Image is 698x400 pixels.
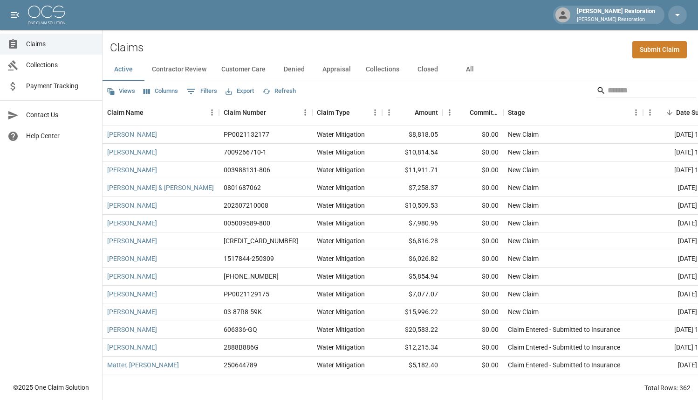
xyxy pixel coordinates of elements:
[508,201,539,210] div: New Claim
[219,99,312,126] div: Claim Number
[224,289,269,299] div: PP0021129175
[443,215,503,232] div: $0.00
[629,105,643,119] button: Menu
[13,383,89,392] div: © 2025 One Claim Solution
[107,218,157,228] a: [PERSON_NAME]
[443,105,457,119] button: Menu
[107,360,179,370] a: Matter, [PERSON_NAME]
[317,236,365,246] div: Water Mitigation
[224,99,266,126] div: Claim Number
[107,325,157,334] a: [PERSON_NAME]
[508,360,620,370] div: Claim Entered - Submitted to Insurance
[382,99,443,126] div: Amount
[382,339,443,357] div: $12,215.34
[224,325,257,334] div: 606336-GQ
[184,84,219,99] button: Show filters
[266,106,279,119] button: Sort
[443,339,503,357] div: $0.00
[144,58,214,81] button: Contractor Review
[632,41,687,58] a: Submit Claim
[260,84,298,98] button: Refresh
[224,183,261,192] div: 0801687062
[26,39,95,49] span: Claims
[317,99,350,126] div: Claim Type
[508,307,539,316] div: New Claim
[317,147,365,157] div: Water Mitigation
[317,289,365,299] div: Water Mitigation
[382,303,443,321] div: $15,996.22
[443,357,503,374] div: $0.00
[28,6,65,24] img: ocs-logo-white-transparent.png
[214,58,273,81] button: Customer Care
[224,147,267,157] div: 7009266710-1
[577,16,655,24] p: [PERSON_NAME] Restoration
[443,321,503,339] div: $0.00
[382,286,443,303] div: $7,077.07
[443,374,503,392] div: $0.00
[382,357,443,374] div: $5,182.40
[449,58,491,81] button: All
[382,268,443,286] div: $5,854.94
[508,183,539,192] div: New Claim
[317,360,365,370] div: Water Mitigation
[26,60,95,70] span: Collections
[224,236,298,246] div: 300-0463894-2025
[382,374,443,392] div: $8,852.29
[317,165,365,175] div: Water Mitigation
[107,147,157,157] a: [PERSON_NAME]
[103,99,219,126] div: Claim Name
[107,307,157,316] a: [PERSON_NAME]
[104,84,137,98] button: Views
[596,83,696,100] div: Search
[643,105,657,119] button: Menu
[26,110,95,120] span: Contact Us
[663,106,676,119] button: Sort
[358,58,407,81] button: Collections
[107,201,157,210] a: [PERSON_NAME]
[443,197,503,215] div: $0.00
[508,236,539,246] div: New Claim
[223,84,256,98] button: Export
[382,250,443,268] div: $6,026.82
[402,106,415,119] button: Sort
[224,218,270,228] div: 005009589-800
[26,131,95,141] span: Help Center
[443,232,503,250] div: $0.00
[644,383,691,393] div: Total Rows: 362
[443,179,503,197] div: $0.00
[317,325,365,334] div: Water Mitigation
[107,236,157,246] a: [PERSON_NAME]
[382,179,443,197] div: $7,258.37
[107,99,144,126] div: Claim Name
[508,254,539,263] div: New Claim
[508,289,539,299] div: New Claim
[224,272,279,281] div: 01-009-149741
[107,254,157,263] a: [PERSON_NAME]
[141,84,180,98] button: Select columns
[224,165,270,175] div: 003988131-806
[317,183,365,192] div: Water Mitigation
[457,106,470,119] button: Sort
[443,161,503,179] div: $0.00
[317,272,365,281] div: Water Mitigation
[382,105,396,119] button: Menu
[224,343,259,352] div: 2888B886G
[508,165,539,175] div: New Claim
[503,99,643,126] div: Stage
[382,232,443,250] div: $6,816.28
[224,307,262,316] div: 03-87R8-59K
[415,99,438,126] div: Amount
[350,106,363,119] button: Sort
[382,197,443,215] div: $10,509.53
[470,99,499,126] div: Committed Amount
[107,343,157,352] a: [PERSON_NAME]
[110,41,144,55] h2: Claims
[273,58,315,81] button: Denied
[6,6,24,24] button: open drawer
[315,58,358,81] button: Appraisal
[382,126,443,144] div: $8,818.05
[443,303,503,321] div: $0.00
[317,201,365,210] div: Water Mitigation
[443,250,503,268] div: $0.00
[26,81,95,91] span: Payment Tracking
